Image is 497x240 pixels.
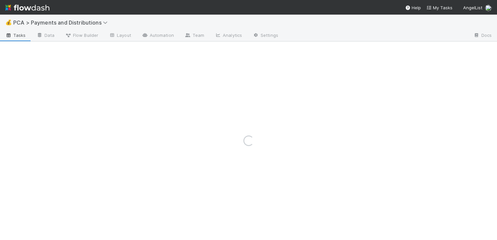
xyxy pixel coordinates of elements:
img: avatar_e7d5656d-bda2-4d83-89d6-b6f9721f96bd.png [485,5,492,11]
a: Analytics [209,31,247,41]
a: Flow Builder [60,31,104,41]
span: PCA > Payments and Distributions [13,19,111,26]
span: AngelList [463,5,482,10]
span: Flow Builder [65,32,98,39]
div: Help [405,4,421,11]
a: Data [31,31,60,41]
a: Docs [468,31,497,41]
a: Settings [247,31,284,41]
span: 💰 [5,20,12,25]
span: My Tasks [426,5,453,10]
a: Layout [104,31,136,41]
a: Team [179,31,209,41]
a: Automation [136,31,179,41]
span: Tasks [5,32,26,39]
a: My Tasks [426,4,453,11]
img: logo-inverted-e16ddd16eac7371096b0.svg [5,2,49,13]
